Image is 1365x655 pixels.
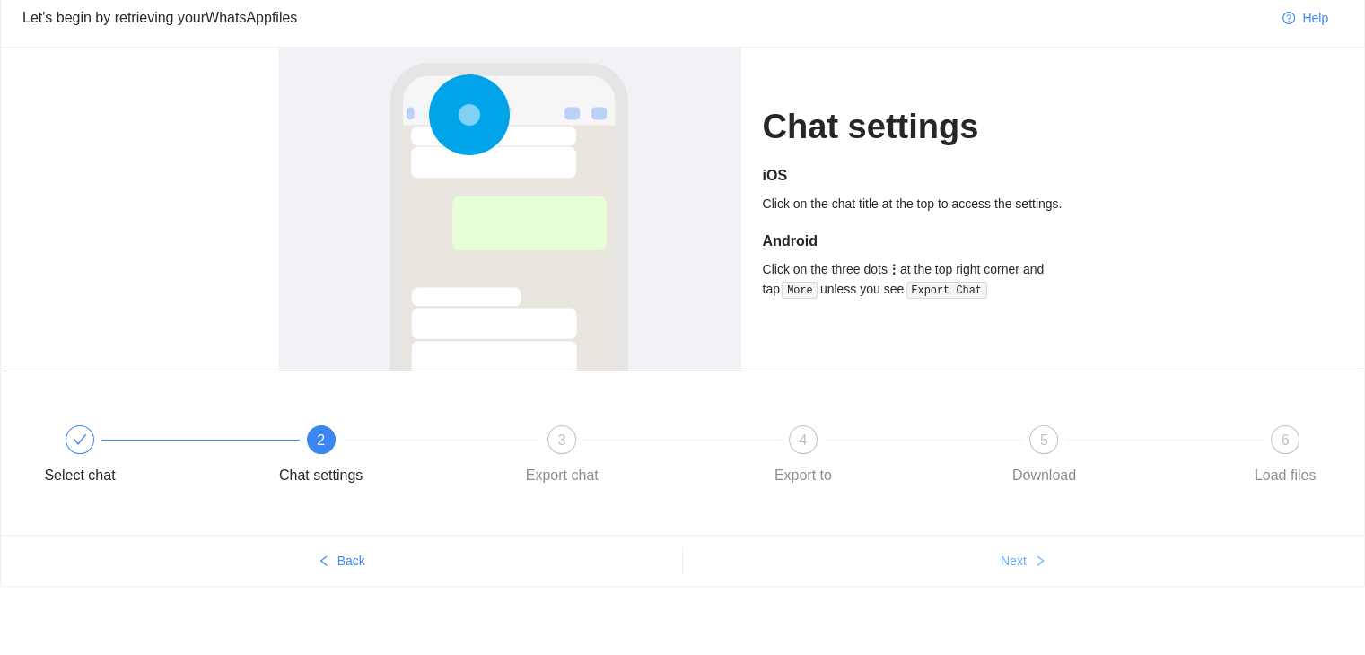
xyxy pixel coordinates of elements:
div: 3Export chat [510,425,751,490]
span: 5 [1040,432,1048,448]
span: Next [1001,551,1027,571]
span: left [318,555,330,569]
div: Chat settings [279,461,363,490]
span: 6 [1282,432,1290,448]
div: 4Export to [751,425,993,490]
span: question-circle [1282,12,1295,26]
div: 6Load files [1233,425,1337,490]
div: Load files [1255,461,1317,490]
div: Let's begin by retrieving your WhatsApp files [22,6,1268,29]
span: 4 [799,432,807,448]
div: Download [1012,461,1076,490]
div: Click on the three dots at the top right corner and tap unless you see [763,259,1087,300]
div: Export chat [526,461,599,490]
h5: iOS [763,165,1087,187]
div: Select chat [44,461,115,490]
code: More [782,282,818,300]
span: check [73,432,87,447]
button: question-circleHelp [1268,4,1343,32]
span: right [1034,555,1046,569]
div: 5Download [992,425,1233,490]
h5: Android [763,231,1087,252]
span: Back [337,551,365,571]
button: Nextright [683,546,1365,575]
button: leftBack [1,546,682,575]
span: 2 [317,432,325,448]
span: Help [1302,8,1328,28]
div: Export to [774,461,832,490]
span: 3 [558,432,566,448]
h1: Chat settings [763,106,1087,148]
code: Export Chat [906,282,987,300]
div: Select chat [28,425,269,490]
div: 2Chat settings [269,425,511,490]
div: Click on the chat title at the top to access the settings. [763,194,1087,214]
b: ⋮ [888,262,900,276]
